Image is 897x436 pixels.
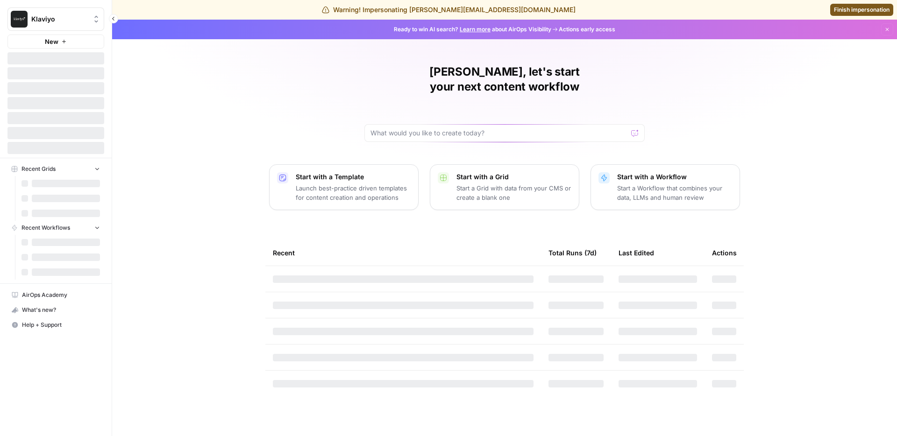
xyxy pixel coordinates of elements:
div: Total Runs (7d) [548,240,597,266]
span: AirOps Academy [22,291,100,299]
span: Klaviyo [31,14,88,24]
p: Launch best-practice driven templates for content creation and operations [296,183,411,202]
span: Recent Workflows [21,224,70,232]
span: New [45,37,58,46]
img: Klaviyo Logo [11,11,28,28]
p: Start a Workflow that combines your data, LLMs and human review [617,183,732,202]
button: New [7,35,104,49]
button: What's new? [7,302,104,317]
span: Ready to win AI search? about AirOps Visibility [394,25,551,34]
div: Recent [273,240,534,266]
span: Finish impersonation [834,6,890,14]
div: Last Edited [619,240,654,266]
p: Start a Grid with data from your CMS or create a blank one [456,183,571,202]
button: Recent Grids [7,162,104,176]
h1: [PERSON_NAME], let's start your next content workflow [364,64,645,94]
div: Warning! Impersonating [PERSON_NAME][EMAIL_ADDRESS][DOMAIN_NAME] [322,5,576,14]
a: AirOps Academy [7,288,104,302]
span: Recent Grids [21,165,56,173]
a: Learn more [460,26,491,33]
button: Start with a WorkflowStart a Workflow that combines your data, LLMs and human review [591,164,740,210]
div: Actions [712,240,737,266]
button: Start with a GridStart a Grid with data from your CMS or create a blank one [430,164,579,210]
p: Start with a Workflow [617,172,732,182]
p: Start with a Grid [456,172,571,182]
button: Recent Workflows [7,221,104,235]
a: Finish impersonation [830,4,893,16]
span: Help + Support [22,321,100,329]
p: Start with a Template [296,172,411,182]
button: Start with a TemplateLaunch best-practice driven templates for content creation and operations [269,164,419,210]
button: Workspace: Klaviyo [7,7,104,31]
input: What would you like to create today? [370,128,627,138]
span: Actions early access [559,25,615,34]
div: What's new? [8,303,104,317]
button: Help + Support [7,317,104,332]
